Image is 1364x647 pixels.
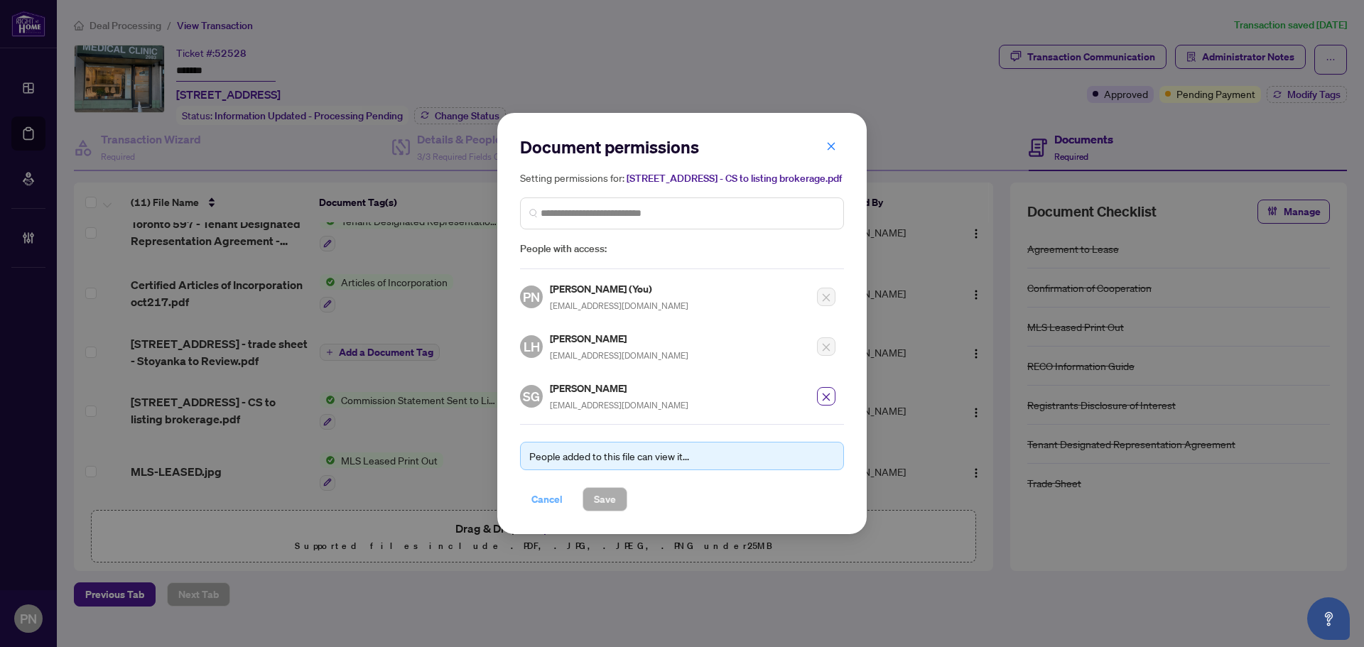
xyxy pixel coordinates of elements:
h5: [PERSON_NAME] [550,380,688,396]
span: [EMAIL_ADDRESS][DOMAIN_NAME] [550,300,688,311]
span: [STREET_ADDRESS] - CS to listing brokerage.pdf [627,172,842,185]
h5: [PERSON_NAME] (You) [550,281,688,297]
span: LH [524,337,540,357]
span: SG [523,386,540,406]
span: close [826,141,836,151]
span: Cancel [531,488,563,511]
img: search_icon [529,209,538,217]
button: Cancel [520,487,574,511]
h2: Document permissions [520,136,844,158]
span: [EMAIL_ADDRESS][DOMAIN_NAME] [550,350,688,361]
span: close [821,392,831,402]
span: PN [523,287,540,307]
span: [EMAIL_ADDRESS][DOMAIN_NAME] [550,400,688,411]
button: Open asap [1307,597,1350,640]
button: Save [583,487,627,511]
h5: [PERSON_NAME] [550,330,688,347]
span: People with access: [520,241,844,257]
div: People added to this file can view it... [529,448,835,464]
h5: Setting permissions for: [520,170,844,186]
